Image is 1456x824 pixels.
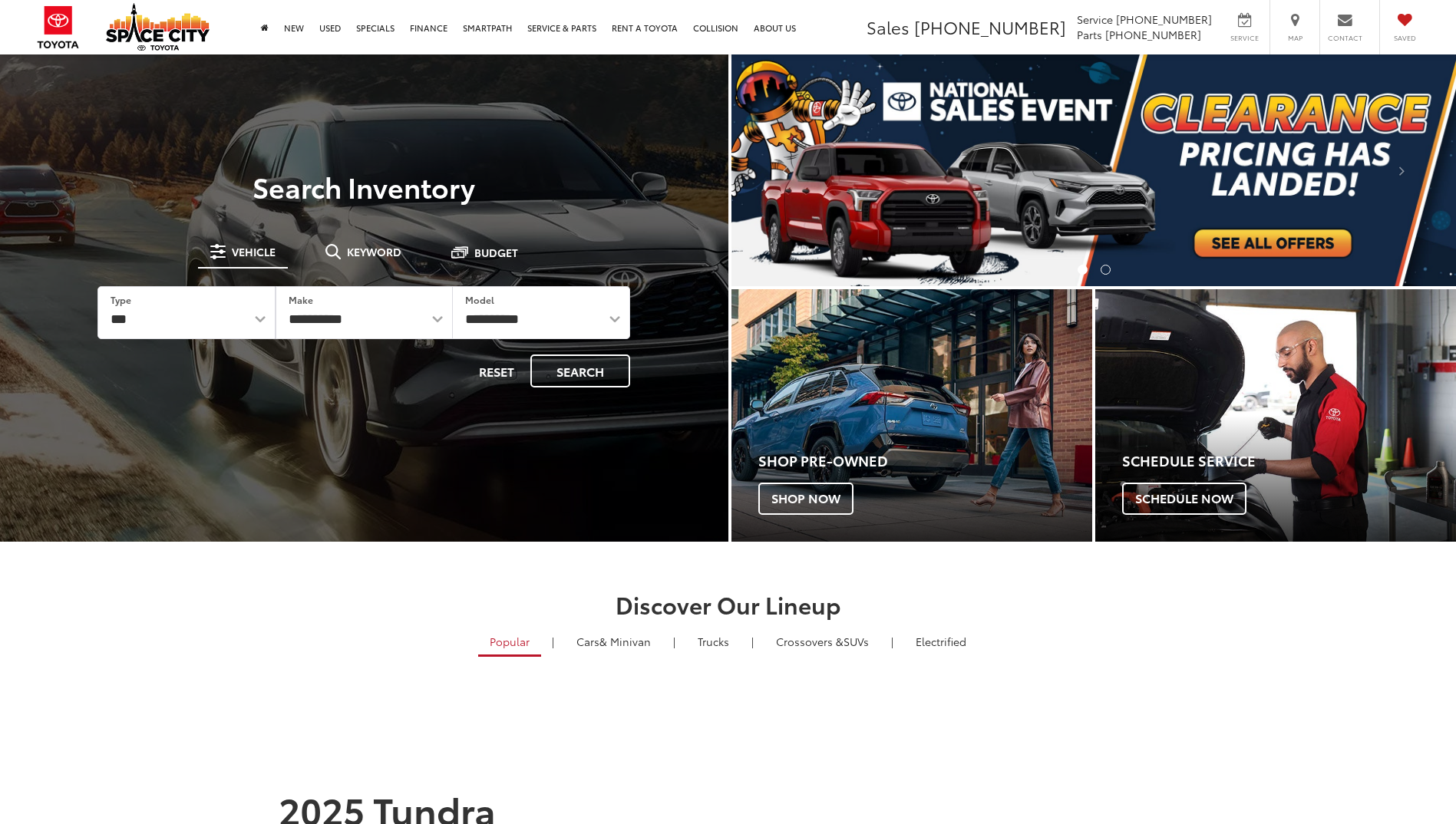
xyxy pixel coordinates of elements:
a: Shop Pre-Owned Shop Now [731,289,1092,542]
a: SUVs [764,628,880,654]
li: | [748,634,758,649]
h4: Shop Pre-Owned [758,453,1092,469]
label: Make [289,293,313,306]
label: Type [111,293,131,306]
span: Service [1077,12,1113,27]
span: [PHONE_NUMBER] [914,15,1066,39]
span: Contact [1328,33,1362,43]
button: Click to view next picture. [1347,85,1456,255]
button: Reset [466,354,527,387]
span: & Minivan [599,634,651,649]
a: Trucks [686,628,741,654]
span: [PHONE_NUMBER] [1116,12,1212,27]
div: Toyota [731,289,1092,542]
li: | [669,634,679,649]
span: Shop Now [758,483,853,515]
img: Space City Toyota [106,3,210,51]
li: | [887,634,897,649]
span: Schedule Now [1122,483,1246,515]
div: Toyota [1095,289,1456,542]
span: Vehicle [232,246,276,257]
span: Crossovers & [776,634,844,649]
h3: Search Inventory [64,171,664,202]
span: Service [1227,33,1262,43]
a: Electrified [904,628,978,654]
span: Budget [474,247,518,258]
span: Map [1278,33,1312,43]
button: Click to view previous picture. [731,85,840,255]
a: Schedule Service Schedule Now [1095,289,1456,542]
span: Saved [1388,33,1421,43]
li: Go to slide number 1. [1078,265,1088,275]
button: Search [530,354,630,387]
a: Cars [565,628,662,654]
li: Go to slide number 2. [1101,265,1111,275]
span: Parts [1077,27,1102,42]
label: Model [465,293,494,306]
span: Sales [867,15,910,39]
span: Keyword [347,246,401,257]
li: | [548,634,558,649]
h2: Discover Our Lineup [187,592,1269,617]
a: Popular [478,628,541,657]
h4: Schedule Service [1122,453,1456,469]
span: [PHONE_NUMBER] [1105,27,1201,42]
